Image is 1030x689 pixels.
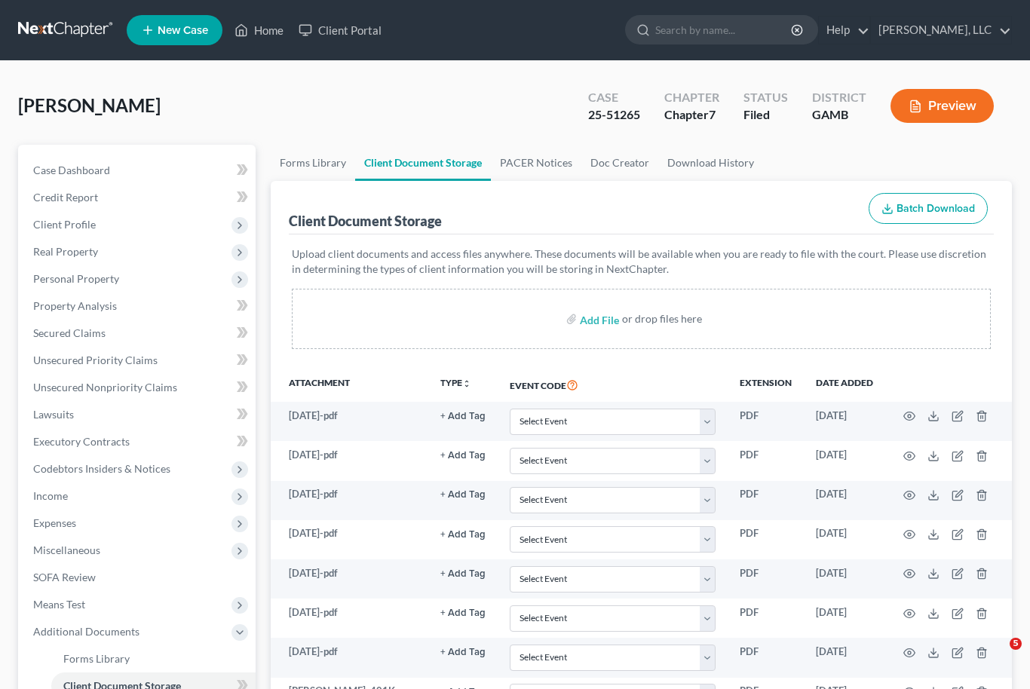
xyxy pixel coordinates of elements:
[462,379,471,388] i: unfold_more
[33,354,158,366] span: Unsecured Priority Claims
[271,145,355,181] a: Forms Library
[33,191,98,204] span: Credit Report
[33,245,98,258] span: Real Property
[743,89,788,106] div: Status
[491,145,581,181] a: PACER Notices
[63,652,130,665] span: Forms Library
[21,564,256,591] a: SOFA Review
[21,401,256,428] a: Lawsuits
[743,106,788,124] div: Filed
[271,402,428,441] td: [DATE]-pdf
[271,559,428,599] td: [DATE]-pdf
[804,520,885,559] td: [DATE]
[440,409,486,423] a: + Add Tag
[33,408,74,421] span: Lawsuits
[33,598,85,611] span: Means Test
[227,17,291,44] a: Home
[728,481,804,520] td: PDF
[440,605,486,620] a: + Add Tag
[355,145,491,181] a: Client Document Storage
[440,487,486,501] a: + Add Tag
[33,571,96,583] span: SOFA Review
[709,107,716,121] span: 7
[728,559,804,599] td: PDF
[588,106,640,124] div: 25-51265
[33,625,139,638] span: Additional Documents
[21,292,256,320] a: Property Analysis
[21,157,256,184] a: Case Dashboard
[440,648,486,657] button: + Add Tag
[804,559,885,599] td: [DATE]
[271,367,428,402] th: Attachment
[21,347,256,374] a: Unsecured Priority Claims
[804,481,885,520] td: [DATE]
[18,94,161,116] span: [PERSON_NAME]
[33,272,119,285] span: Personal Property
[440,569,486,579] button: + Add Tag
[664,89,719,106] div: Chapter
[804,441,885,480] td: [DATE]
[869,193,988,225] button: Batch Download
[440,490,486,500] button: + Add Tag
[664,106,719,124] div: Chapter
[498,367,728,402] th: Event Code
[33,435,130,448] span: Executory Contracts
[33,544,100,556] span: Miscellaneous
[440,566,486,580] a: + Add Tag
[21,374,256,401] a: Unsecured Nonpriority Claims
[21,320,256,347] a: Secured Claims
[728,599,804,638] td: PDF
[897,202,975,215] span: Batch Download
[440,645,486,659] a: + Add Tag
[804,599,885,638] td: [DATE]
[728,638,804,677] td: PDF
[33,381,177,393] span: Unsecured Nonpriority Claims
[891,89,994,123] button: Preview
[819,17,869,44] a: Help
[51,645,256,672] a: Forms Library
[812,89,866,106] div: District
[588,89,640,106] div: Case
[440,448,486,462] a: + Add Tag
[581,145,658,181] a: Doc Creator
[33,516,76,529] span: Expenses
[33,218,96,231] span: Client Profile
[440,412,486,421] button: + Add Tag
[728,402,804,441] td: PDF
[804,367,885,402] th: Date added
[655,16,793,44] input: Search by name...
[271,441,428,480] td: [DATE]-pdf
[21,184,256,211] a: Credit Report
[440,451,486,461] button: + Add Tag
[622,311,702,326] div: or drop files here
[271,599,428,638] td: [DATE]-pdf
[728,367,804,402] th: Extension
[658,145,763,181] a: Download History
[33,326,106,339] span: Secured Claims
[804,638,885,677] td: [DATE]
[871,17,1011,44] a: [PERSON_NAME], LLC
[291,17,389,44] a: Client Portal
[33,164,110,176] span: Case Dashboard
[979,638,1015,674] iframe: Intercom live chat
[158,25,208,36] span: New Case
[271,638,428,677] td: [DATE]-pdf
[812,106,866,124] div: GAMB
[33,462,170,475] span: Codebtors Insiders & Notices
[289,212,442,230] div: Client Document Storage
[440,378,471,388] button: TYPEunfold_more
[33,299,117,312] span: Property Analysis
[33,489,68,502] span: Income
[21,428,256,455] a: Executory Contracts
[728,441,804,480] td: PDF
[271,520,428,559] td: [DATE]-pdf
[440,608,486,618] button: + Add Tag
[728,520,804,559] td: PDF
[440,530,486,540] button: + Add Tag
[1010,638,1022,650] span: 5
[804,402,885,441] td: [DATE]
[271,481,428,520] td: [DATE]-pdf
[440,526,486,540] a: + Add Tag
[292,247,992,277] p: Upload client documents and access files anywhere. These documents will be available when you are...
